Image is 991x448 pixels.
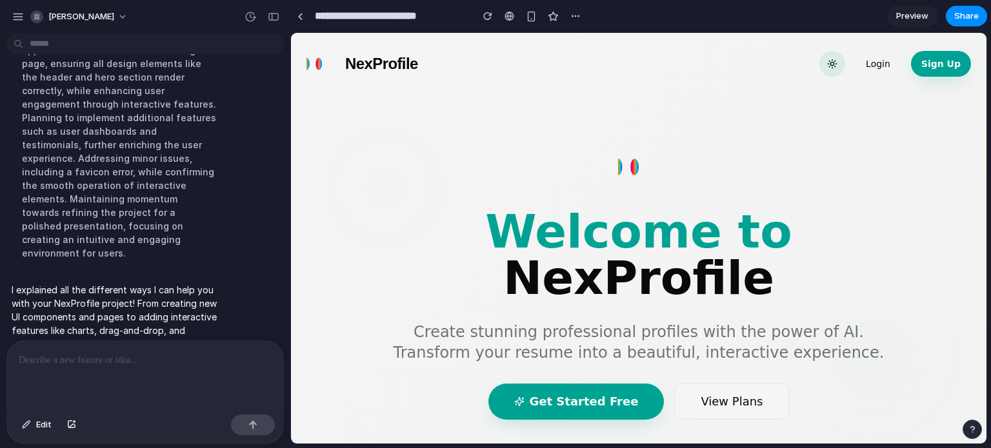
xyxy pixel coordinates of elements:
span: [PERSON_NAME] [48,10,114,23]
button: Edit [15,414,58,435]
a: Preview [886,6,938,26]
button: [PERSON_NAME] [25,6,134,27]
button: Sign Up [620,18,680,44]
span: Share [954,10,979,23]
span: Preview [896,10,928,23]
button: Login [565,18,610,44]
div: Verifying the functionality and appearance of the NexProfile landing page, ensuring all design el... [12,22,227,268]
p: I explained all the different ways I can help you with your NexProfile project! From creating new... [12,283,227,364]
span: NexProfile [54,21,127,41]
span: Edit [36,418,52,431]
button: Share [946,6,987,26]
